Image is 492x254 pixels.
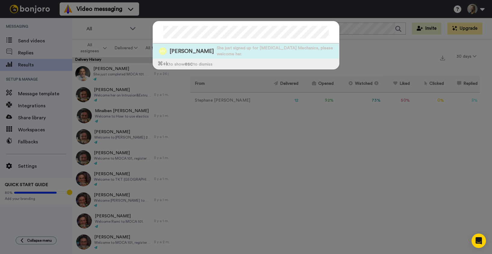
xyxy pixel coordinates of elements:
img: Image of Maryam Yazdi [159,47,167,55]
div: to show to dismiss [153,59,339,69]
span: ⌘ +k [157,61,169,66]
span: [PERSON_NAME] [170,47,214,55]
a: Image of Maryam Yazdi[PERSON_NAME]She just signed up for [MEDICAL_DATA] Mechanics, please welcome... [153,44,339,59]
div: Open Intercom Messenger [472,234,486,248]
span: esc [185,61,193,66]
span: She just signed up for [MEDICAL_DATA] Mechanics, please welcome her. [217,45,339,57]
